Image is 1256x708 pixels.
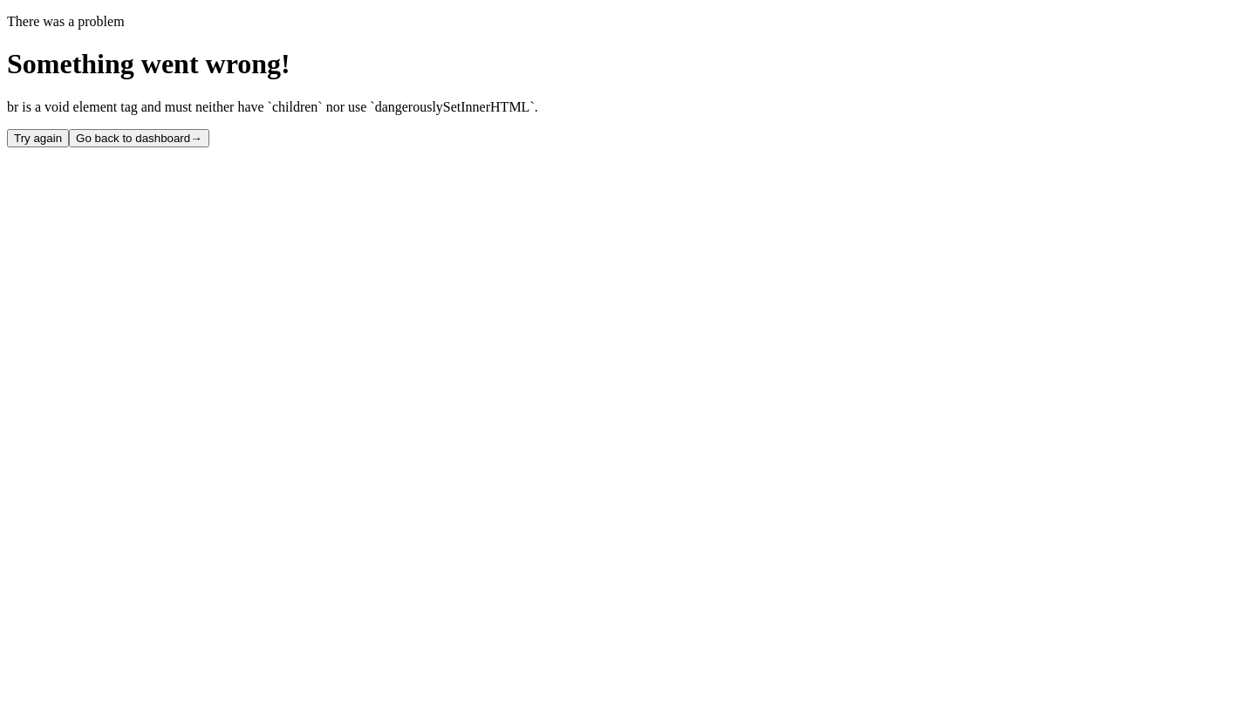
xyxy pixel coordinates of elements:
[190,132,201,145] span: →
[7,99,1249,115] p: br is a void element tag and must neither have `children` nor use `dangerouslySetInnerHTML`.
[7,14,1249,30] p: There was a problem
[7,48,1249,80] h1: Something went wrong!
[69,129,208,147] button: Go back to dashboard
[7,129,69,147] button: Try again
